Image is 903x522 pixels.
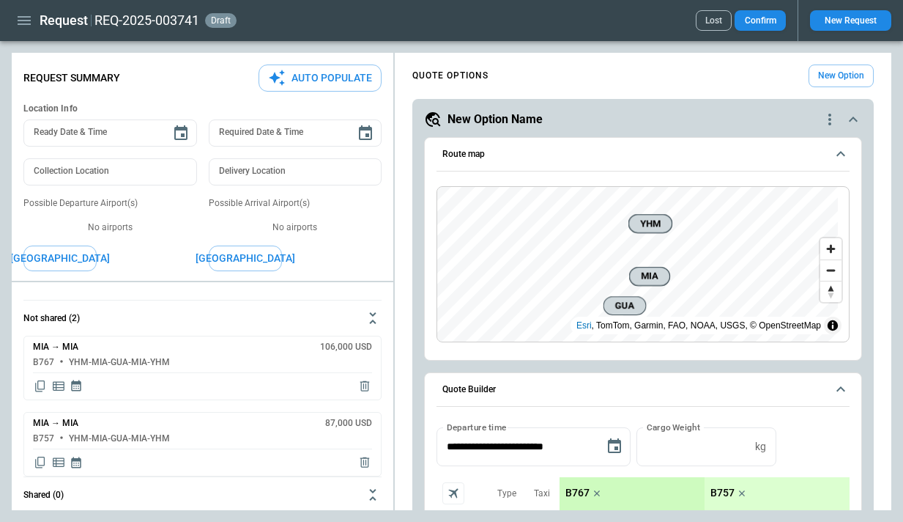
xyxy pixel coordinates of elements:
[351,119,380,148] button: Choose date
[325,419,372,428] h6: 87,000 USD
[710,487,735,499] p: B757
[635,216,666,231] span: YHM
[23,103,382,114] h6: Location Info
[23,490,64,500] h6: Shared (0)
[23,246,97,271] button: [GEOGRAPHIC_DATA]
[23,221,197,234] p: No airports
[23,477,382,512] button: Shared (0)
[647,421,700,433] label: Cargo Weight
[820,281,841,302] button: Reset bearing to north
[809,65,874,87] button: New Option
[436,186,850,343] div: Route map
[40,12,88,29] h1: Request
[33,434,54,444] h6: B757
[357,379,372,394] span: Delete quote
[436,138,850,172] button: Route map
[259,65,382,92] button: Auto Populate
[166,119,196,148] button: Choose date
[610,298,640,313] span: GUA
[755,441,766,453] p: kg
[442,150,485,159] h6: Route map
[424,111,862,128] button: New Option Namequote-option-actions
[69,434,170,444] h6: YHM-MIA-GUA-MIA-YHM
[447,111,543,128] h5: New Option Name
[70,379,83,394] span: Display quote schedule
[70,455,83,470] span: Display quote schedule
[320,342,372,352] h6: 106,000 USD
[636,269,664,284] span: MIA
[33,342,78,352] h6: MIA → MIA
[436,373,850,407] button: Quote Builder
[51,455,66,470] span: Display detailed quote content
[821,111,839,128] div: quote-option-actions
[497,488,516,500] p: Type
[23,336,382,477] div: Not shared (2)
[735,10,786,31] button: Confirm
[23,197,197,210] p: Possible Departure Airport(s)
[23,72,120,84] p: Request Summary
[51,379,66,394] span: Display detailed quote content
[534,488,550,500] p: Taxi
[565,487,590,499] p: B767
[209,197,382,210] p: Possible Arrival Airport(s)
[33,455,48,470] span: Copy quote content
[23,301,382,336] button: Not shared (2)
[600,432,629,461] button: Choose date, selected date is Sep 9, 2025
[33,419,78,428] h6: MIA → MIA
[69,358,170,367] h6: YHM-MIA-GUA-MIA-YHM
[209,221,382,234] p: No airports
[209,246,282,271] button: [GEOGRAPHIC_DATA]
[208,15,234,26] span: draft
[810,10,891,31] button: New Request
[33,358,54,367] h6: B767
[696,10,732,31] button: Lost
[357,455,372,470] span: Delete quote
[820,260,841,281] button: Zoom out
[94,12,199,29] h2: REQ-2025-003741
[33,379,48,394] span: Copy quote content
[437,187,838,342] canvas: Map
[442,385,496,394] h6: Quote Builder
[442,482,464,504] span: Aircraft selection
[824,317,841,334] summary: Toggle attribution
[23,314,80,323] h6: Not shared (2)
[820,238,841,260] button: Zoom in
[576,320,592,331] a: Esri
[447,421,507,433] label: Departure time
[576,318,821,333] div: , TomTom, Garmin, FAO, NOAA, USGS, © OpenStreetMap
[412,73,488,79] h4: QUOTE OPTIONS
